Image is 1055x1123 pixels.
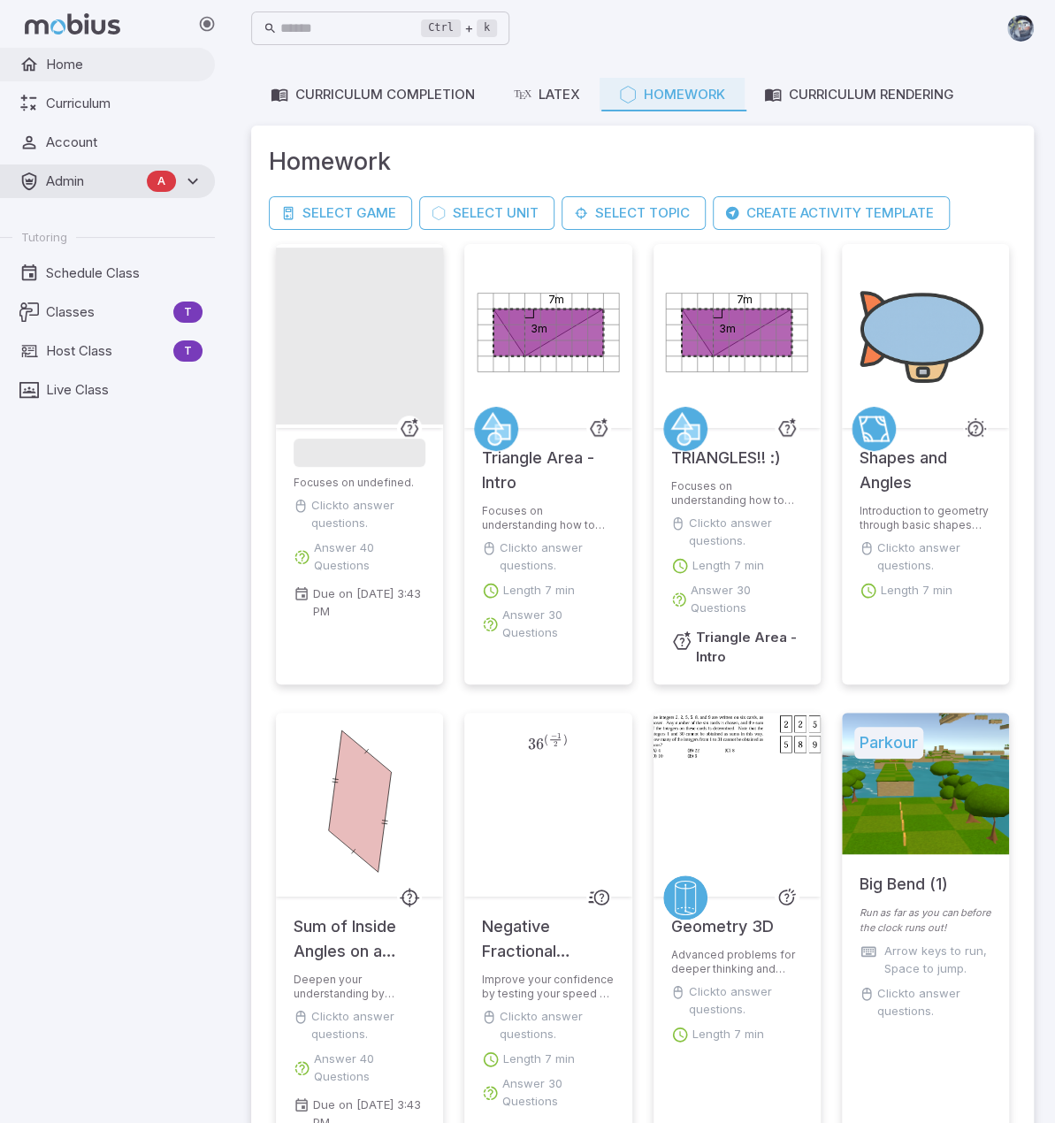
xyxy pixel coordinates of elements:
[688,515,802,550] p: Click to answer questions.
[514,85,580,104] div: LaTeX
[46,55,203,74] span: Home
[311,497,425,532] p: Click to answer questions.
[561,733,562,743] span: ​
[671,428,781,470] h5: TRIANGLES!! :)
[294,476,425,490] p: Focuses on undefined.
[544,733,548,745] span: (
[421,19,461,37] kbd: Ctrl
[548,293,564,306] text: 7m
[854,727,923,759] h5: Parkour
[294,973,425,1001] p: Deepen your understanding by focusing on one area.
[269,196,412,230] button: Select Game
[764,85,954,104] div: Curriculum Rendering
[311,1008,425,1043] p: Click to answer questions.
[562,196,706,230] button: Select Topic
[421,18,497,39] div: +
[314,1050,426,1086] p: Answer 40 Questions
[46,94,203,113] span: Curriculum
[500,539,614,575] p: Click to answer questions.
[46,172,140,191] span: Admin
[500,1008,614,1043] p: Click to answer questions.
[719,322,736,335] text: 3m
[556,731,561,740] span: 1
[550,731,556,740] span: −
[671,479,803,508] p: Focuses on understanding how to calculate the area of a triangle.
[688,983,802,1019] p: Click to answer questions.
[860,854,948,897] h5: Big Bend (1)
[147,172,176,190] span: A
[503,1050,575,1068] p: Length 7 min
[46,264,203,283] span: Schedule Class
[21,229,67,245] span: Tutoring
[502,607,615,642] p: Answer 30 Questions
[737,293,753,306] text: 7m
[663,407,707,451] a: Geometry 2D
[531,322,547,335] text: 3m
[877,985,991,1020] p: Click to answer questions.
[46,302,166,322] span: Classes
[884,943,991,978] p: Arrow keys to run, Space to jump.
[502,1075,615,1111] p: Answer 30 Questions
[314,539,426,575] p: Answer 40 Questions
[173,342,203,360] span: T
[46,341,166,361] span: Host Class
[692,1026,764,1043] p: Length 7 min
[881,582,952,600] p: Length 7 min
[271,85,475,104] div: Curriculum Completion
[563,733,568,745] span: )
[419,196,554,230] button: Select Unit
[691,582,803,617] p: Answer 30 Questions
[482,897,614,964] h5: Negative Fractional Exponents with Non-Square Integer Base - Exponent to Factored Exponent
[877,539,991,575] p: Click to answer questions.
[482,428,614,495] h5: Triangle Area - Intro
[477,19,497,37] kbd: k
[528,735,536,753] span: 3
[692,557,764,575] p: Length 7 min
[852,407,896,451] a: Shapes and Angles
[294,897,425,964] h5: Sum of Inside Angles on a Shape
[173,303,203,321] span: T
[860,428,991,495] h5: Shapes and Angles
[482,504,614,532] p: Focuses on understanding how to calculate the area of a triangle.
[503,582,575,600] p: Length 7 min
[860,504,991,532] p: Introduction to geometry through basic shapes and angles
[313,585,426,621] p: Due on [DATE] 3:43 PM
[46,133,203,152] span: Account
[696,628,803,667] h6: Triangle Area - Intro
[1007,15,1034,42] img: andrew.jpg
[482,973,614,1001] p: Improve your confidence by testing your speed on simpler questions.
[713,196,950,230] button: Create Activity Template
[860,905,991,936] p: Run as far as you can before the clock runs out!
[619,85,725,104] div: Homework
[474,407,518,451] a: Geometry 2D
[536,735,544,753] span: 6
[46,380,203,400] span: Live Class
[663,875,707,920] a: Geometry 3D
[269,143,1016,179] span: Homework
[671,897,774,939] h5: Geometry 3D
[671,948,803,976] p: Advanced problems for deeper thinking and problem solving.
